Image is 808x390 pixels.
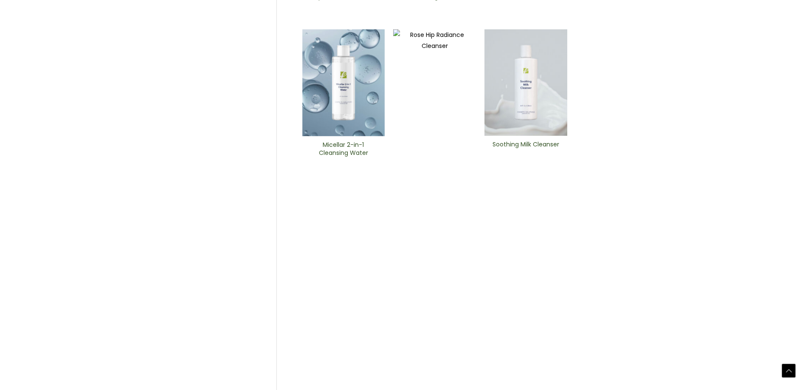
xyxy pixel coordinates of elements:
img: Soothing Milk Cleanser [484,29,567,136]
a: Soothing Milk Cleanser [492,140,560,160]
h2: Soothing Milk Cleanser [492,140,560,157]
h2: Micellar 2-in-1 Cleansing Water [309,141,377,157]
a: Micellar 2-in-1 Cleansing Water [309,141,377,160]
img: Micellar 2-in-1 Cleansing Water [302,29,385,136]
